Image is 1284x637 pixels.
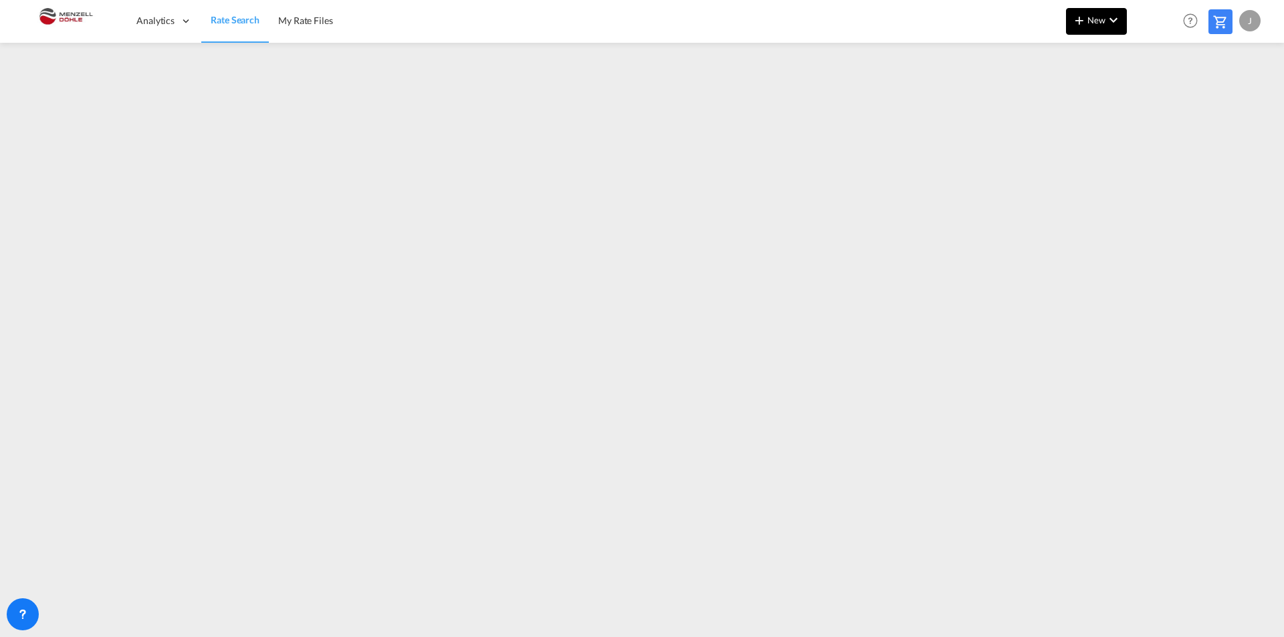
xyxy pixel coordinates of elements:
[211,14,259,25] span: Rate Search
[1105,12,1121,28] md-icon: icon-chevron-down
[1066,8,1127,35] button: icon-plus 400-fgNewicon-chevron-down
[1239,10,1261,31] div: J
[20,6,110,36] img: 5c2b1670644e11efba44c1e626d722bd.JPG
[1071,15,1121,25] span: New
[136,14,175,27] span: Analytics
[1179,9,1208,33] div: Help
[1179,9,1202,32] span: Help
[1071,12,1087,28] md-icon: icon-plus 400-fg
[278,15,333,26] span: My Rate Files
